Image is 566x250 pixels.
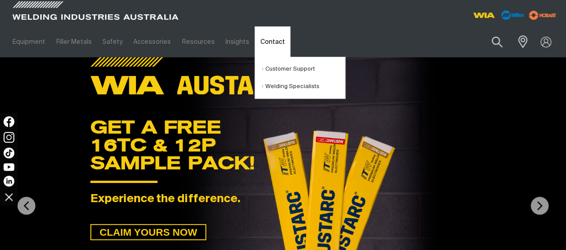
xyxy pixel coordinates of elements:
[4,132,14,143] img: Instagram
[90,224,206,240] a: CLAIM YOURS NOW
[4,176,14,186] img: LinkedIn
[7,26,421,57] nav: Main
[90,118,475,172] div: GET A FREE 16TC & 12P SAMPLE PACK!
[471,31,512,52] input: Product name or item number...
[482,31,512,52] button: Search products
[4,116,14,127] img: Facebook
[51,26,97,57] a: Filler Metals
[1,189,17,204] img: hide socials
[7,26,51,57] a: Equipment
[255,26,290,57] a: Contact
[90,193,475,206] div: Experience the difference.
[17,197,35,215] img: PrevArrow
[128,26,176,57] a: Accessories
[255,57,345,99] ul: Contact Submenu
[4,148,14,158] img: TikTok
[262,60,345,78] a: Customer Support
[4,163,14,171] img: YouTube
[91,224,205,240] span: CLAIM YOURS NOW
[262,78,345,95] a: Welding Specialists
[97,26,128,57] a: Safety
[220,26,255,57] a: Insights
[526,8,559,22] img: miller
[531,197,549,215] img: NextArrow
[177,26,220,57] a: Resources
